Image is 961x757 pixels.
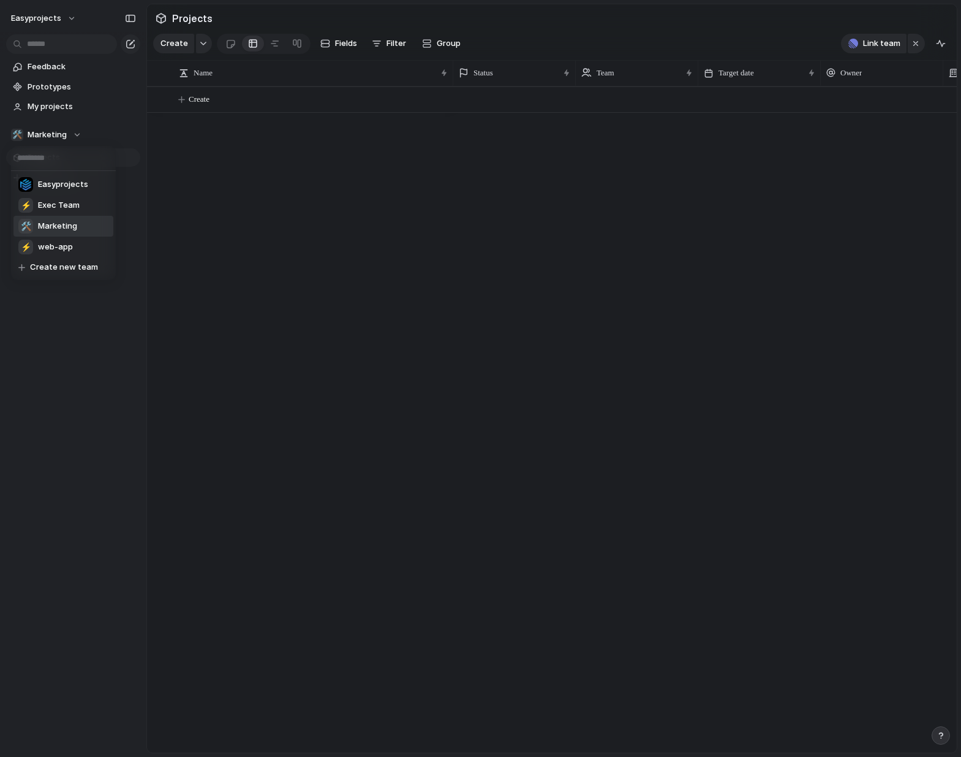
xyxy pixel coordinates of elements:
[38,199,80,211] span: Exec Team
[18,198,33,213] div: ⚡
[30,261,98,273] span: Create new team
[38,241,73,253] span: web-app
[18,219,33,234] div: 🛠️
[38,178,88,191] span: Easyprojects
[38,220,77,232] span: Marketing
[18,240,33,254] div: ⚡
